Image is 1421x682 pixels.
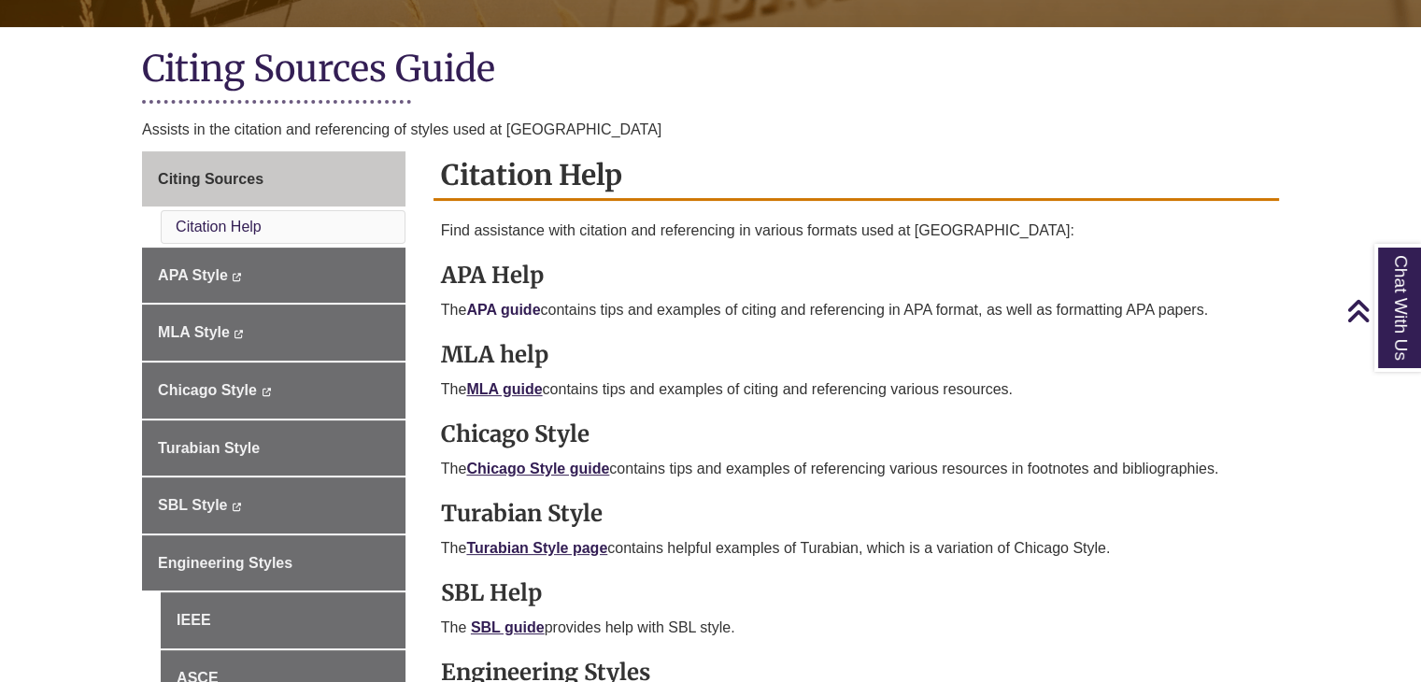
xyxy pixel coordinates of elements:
i: This link opens in a new window [232,503,242,511]
p: Find assistance with citation and referencing in various formats used at [GEOGRAPHIC_DATA]: [441,220,1272,242]
h2: Citation Help [433,151,1279,201]
p: The contains tips and examples of citing and referencing in APA format, as well as formatting APA... [441,299,1272,321]
a: MLA Style [142,305,405,361]
span: APA Style [158,267,228,283]
p: The contains tips and examples of referencing various resources in footnotes and bibliographies. [441,458,1272,480]
a: Back to Top [1346,298,1416,323]
strong: APA Help [441,261,544,290]
p: The contains tips and examples of citing and referencing various resources. [441,378,1272,401]
a: Chicago Style guide [466,461,609,476]
span: SBL Style [158,497,227,513]
a: Citing Sources [142,151,405,207]
strong: Turabian Style [441,499,603,528]
i: This link opens in a new window [261,388,271,396]
span: Citing Sources [158,171,263,187]
strong: SBL Help [441,578,542,607]
i: This link opens in a new window [234,330,244,338]
a: MLA guide [466,381,542,397]
strong: MLA help [441,340,548,369]
a: IEEE [161,592,405,648]
span: Engineering Styles [158,555,292,571]
a: APA Style [142,248,405,304]
a: SBL Style [142,477,405,533]
span: Chicago Style [158,382,257,398]
h1: Citing Sources Guide [142,46,1279,95]
a: Citation Help [176,219,262,234]
i: This link opens in a new window [232,273,242,281]
a: Chicago Style [142,362,405,419]
a: Turabian Style [142,420,405,476]
span: MLA Style [158,324,230,340]
a: Turabian Style page [466,540,607,556]
span: Assists in the citation and referencing of styles used at [GEOGRAPHIC_DATA] [142,121,661,137]
strong: Chicago Style [441,419,590,448]
a: APA guide [466,302,540,318]
p: The provides help with SBL style. [441,617,1272,639]
a: SBL guide [471,619,545,635]
p: The contains helpful examples of Turabian, which is a variation of Chicago Style. [441,537,1272,560]
a: Engineering Styles [142,535,405,591]
span: Turabian Style [158,440,260,456]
